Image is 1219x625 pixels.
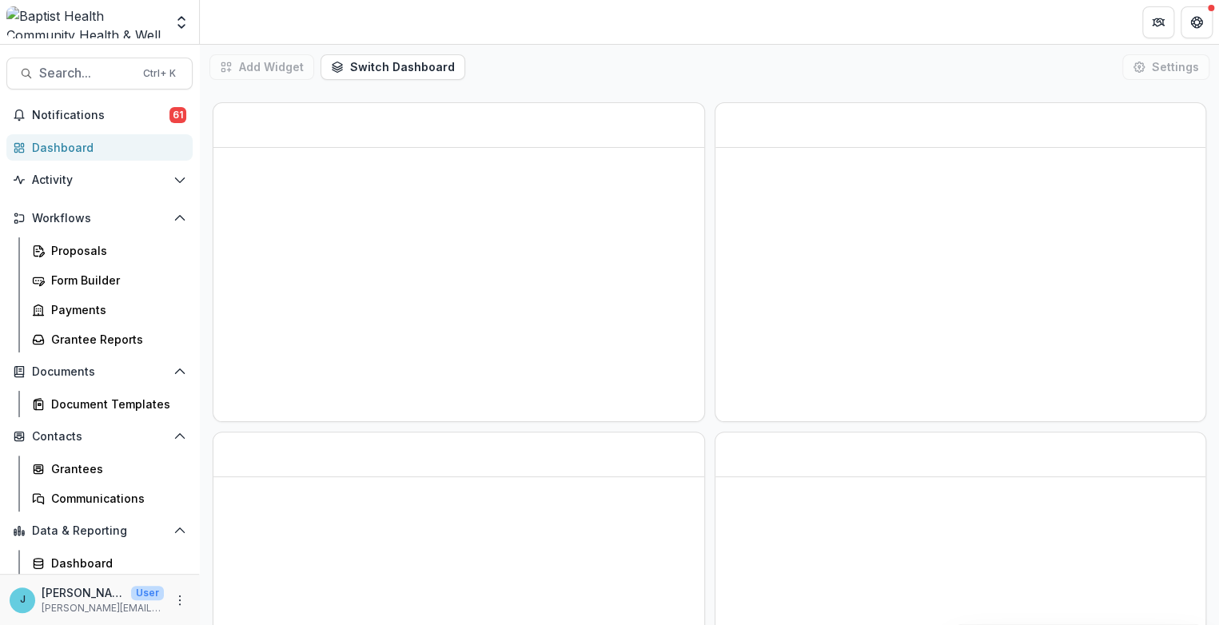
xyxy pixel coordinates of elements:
[1181,6,1213,38] button: Get Help
[51,490,180,507] div: Communications
[26,297,193,323] a: Payments
[1142,6,1174,38] button: Partners
[42,601,164,615] p: [PERSON_NAME][EMAIL_ADDRESS][PERSON_NAME][DOMAIN_NAME]
[51,331,180,348] div: Grantee Reports
[6,102,193,128] button: Notifications61
[51,460,180,477] div: Grantees
[6,134,193,161] a: Dashboard
[6,424,193,449] button: Open Contacts
[32,212,167,225] span: Workflows
[170,591,189,610] button: More
[6,6,164,38] img: Baptist Health Community Health & Well Being logo
[140,65,179,82] div: Ctrl + K
[321,54,465,80] button: Switch Dashboard
[51,242,180,259] div: Proposals
[39,66,133,81] span: Search...
[42,584,125,601] p: [PERSON_NAME]
[26,326,193,352] a: Grantee Reports
[170,6,193,38] button: Open entity switcher
[51,555,180,571] div: Dashboard
[209,54,314,80] button: Add Widget
[32,139,180,156] div: Dashboard
[51,396,180,412] div: Document Templates
[26,485,193,512] a: Communications
[26,391,193,417] a: Document Templates
[32,430,167,444] span: Contacts
[26,267,193,293] a: Form Builder
[6,58,193,90] button: Search...
[20,595,26,605] div: Jennifer
[26,550,193,576] a: Dashboard
[1122,54,1209,80] button: Settings
[32,365,167,379] span: Documents
[32,173,167,187] span: Activity
[51,301,180,318] div: Payments
[206,10,274,34] nav: breadcrumb
[32,109,169,122] span: Notifications
[6,205,193,231] button: Open Workflows
[6,167,193,193] button: Open Activity
[26,237,193,264] a: Proposals
[32,524,167,538] span: Data & Reporting
[51,272,180,289] div: Form Builder
[169,107,186,123] span: 61
[6,359,193,384] button: Open Documents
[26,456,193,482] a: Grantees
[131,586,164,600] p: User
[6,518,193,543] button: Open Data & Reporting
